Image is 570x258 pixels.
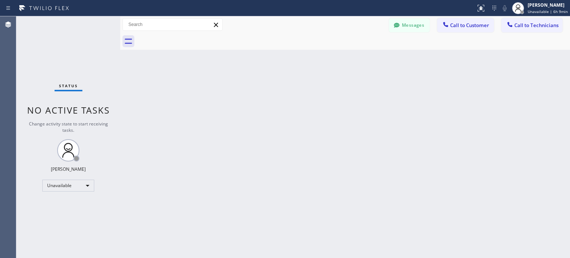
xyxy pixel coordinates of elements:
span: Call to Customer [450,22,489,29]
button: Call to Technicians [501,18,563,32]
div: [PERSON_NAME] [51,166,86,172]
button: Messages [389,18,430,32]
div: [PERSON_NAME] [528,2,568,8]
div: Unavailable [42,180,94,192]
span: Call to Technicians [514,22,558,29]
button: Mute [499,3,510,13]
span: Unavailable | 6h 9min [528,9,568,14]
span: Status [59,83,78,88]
input: Search [123,19,222,30]
span: Change activity state to start receiving tasks. [29,121,108,133]
button: Call to Customer [437,18,494,32]
span: No active tasks [27,104,110,116]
